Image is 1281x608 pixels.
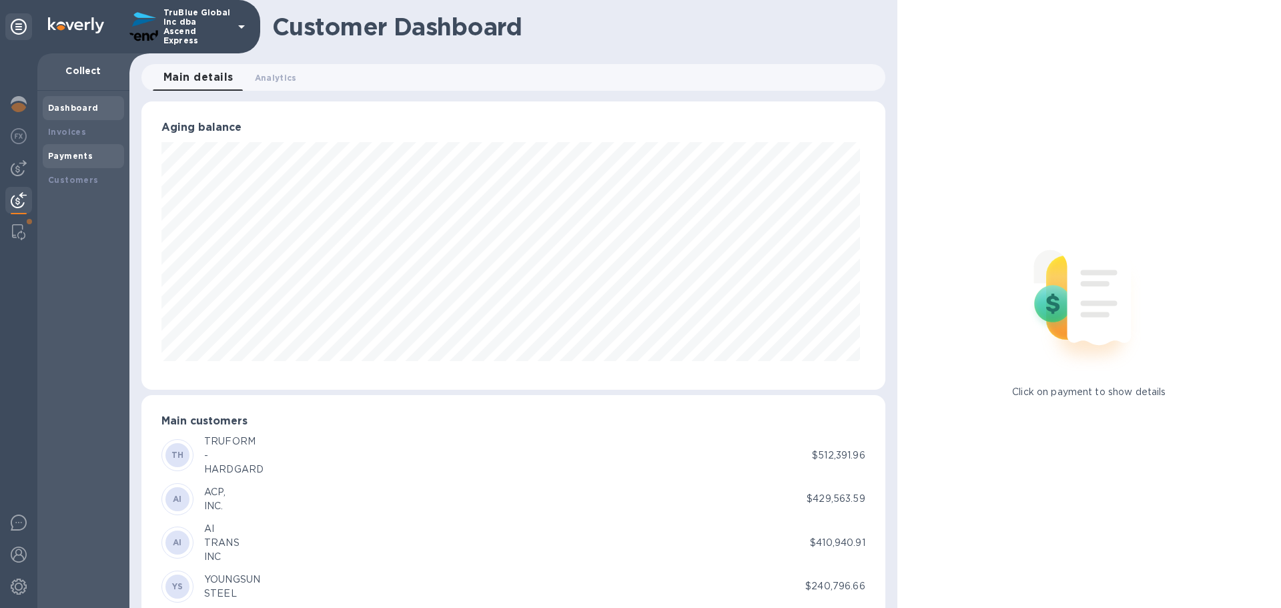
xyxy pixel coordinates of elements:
span: Analytics [255,71,297,85]
div: TRANS [204,536,240,550]
p: $410,940.91 [810,536,865,550]
b: Invoices [48,127,86,137]
img: Logo [48,17,104,33]
p: TruBlue Global Inc dba Ascend Express [163,8,230,45]
p: $240,796.66 [805,579,865,593]
p: $429,563.59 [807,492,865,506]
div: ACP, [204,485,226,499]
p: Collect [48,64,119,77]
b: AI [173,494,182,504]
h3: Aging balance [161,121,865,134]
div: INC [204,550,240,564]
div: HARDGARD [204,463,264,477]
h1: Customer Dashboard [272,13,876,41]
div: INC. [204,499,226,513]
div: AI [204,522,240,536]
div: YOUNGSUN [204,573,260,587]
b: AI [173,537,182,547]
b: YS [172,581,183,591]
span: Main details [163,68,234,87]
div: TRUFORM [204,434,264,448]
b: Customers [48,175,99,185]
h3: Main customers [161,415,865,428]
img: Foreign exchange [11,128,27,144]
div: - [204,448,264,463]
div: STEEL [204,587,260,601]
b: TH [171,450,184,460]
p: $512,391.96 [812,448,865,463]
b: Dashboard [48,103,99,113]
div: Unpin categories [5,13,32,40]
p: Click on payment to show details [1012,385,1166,399]
b: Payments [48,151,93,161]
